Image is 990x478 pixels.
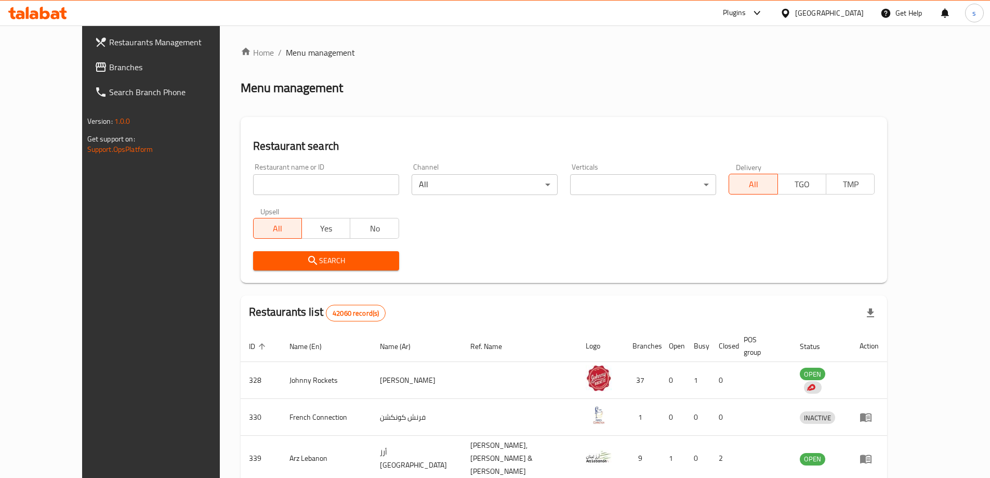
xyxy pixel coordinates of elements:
span: Search [261,254,391,267]
span: Search Branch Phone [109,86,239,98]
th: Closed [710,330,735,362]
span: ID [249,340,269,353]
td: 37 [624,362,661,399]
td: 0 [685,399,710,436]
span: TMP [830,177,870,192]
span: OPEN [800,453,825,465]
td: 0 [661,399,685,436]
button: All [253,218,302,239]
a: Branches [86,55,247,80]
span: POS group [744,333,779,358]
a: Home [241,46,274,59]
span: Version: [87,114,113,128]
span: Yes [306,221,346,236]
span: s [972,7,976,19]
td: فرنش كونكشن [372,399,462,436]
button: No [350,218,399,239]
h2: Restaurants list [249,304,386,321]
a: Search Branch Phone [86,80,247,105]
img: delivery hero logo [806,383,815,392]
div: Menu [860,453,879,465]
div: All [412,174,558,195]
td: 0 [661,362,685,399]
th: Busy [685,330,710,362]
td: 330 [241,399,281,436]
button: TGO [777,174,826,195]
div: Total records count [326,305,386,321]
span: Branches [109,61,239,73]
span: All [258,221,298,236]
span: Get support on: [87,132,135,146]
span: Name (En) [289,340,335,353]
td: 1 [685,362,710,399]
th: Open [661,330,685,362]
h2: Menu management [241,80,343,96]
h2: Restaurant search [253,138,875,154]
a: Restaurants Management [86,30,247,55]
button: Yes [301,218,350,239]
div: Export file [858,301,883,326]
span: TGO [782,177,822,192]
div: Plugins [723,7,746,19]
div: Menu [860,411,879,423]
input: Search for restaurant name or ID.. [253,174,399,195]
label: Delivery [736,163,762,171]
td: 0 [710,362,735,399]
th: Action [851,330,887,362]
td: French Connection [281,399,372,436]
span: Ref. Name [470,340,516,353]
button: All [729,174,777,195]
span: INACTIVE [800,412,835,424]
div: ​ [570,174,716,195]
button: Search [253,251,399,270]
div: [GEOGRAPHIC_DATA] [795,7,864,19]
th: Branches [624,330,661,362]
img: French Connection [586,402,612,428]
div: INACTIVE [800,411,835,424]
span: Restaurants Management [109,36,239,48]
span: Status [800,340,834,353]
img: Arz Lebanon [586,444,612,470]
button: TMP [826,174,875,195]
nav: breadcrumb [241,46,888,59]
a: Support.OpsPlatform [87,143,153,156]
span: 42060 record(s) [326,308,385,318]
td: 328 [241,362,281,399]
span: Name (Ar) [380,340,424,353]
td: Johnny Rockets [281,362,372,399]
li: / [278,46,282,59]
span: Menu management [286,46,355,59]
span: 1.0.0 [114,114,130,128]
th: Logo [577,330,624,362]
img: Johnny Rockets [586,365,612,391]
span: No [354,221,394,236]
td: 0 [710,399,735,436]
span: All [733,177,773,192]
label: Upsell [260,208,280,215]
td: 1 [624,399,661,436]
span: OPEN [800,368,825,380]
td: [PERSON_NAME] [372,362,462,399]
div: Indicates that the vendor menu management has been moved to DH Catalog service [804,381,822,394]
